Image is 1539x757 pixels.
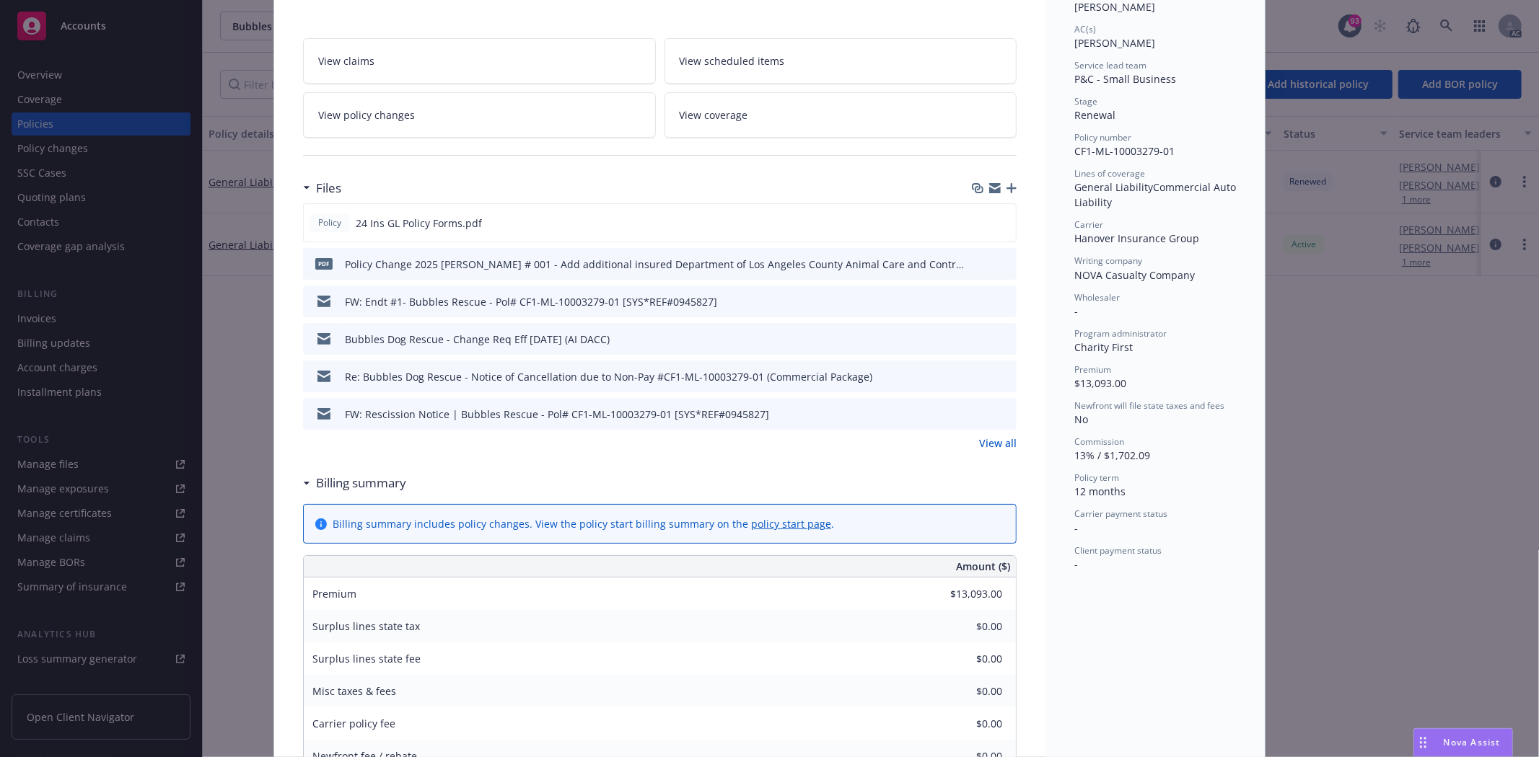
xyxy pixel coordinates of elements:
span: P&C - Small Business [1074,72,1176,86]
button: preview file [997,216,1010,231]
span: AC(s) [1074,23,1096,35]
span: CF1-ML-10003279-01 [1074,144,1175,158]
span: NOVA Casualty Company [1074,268,1195,282]
input: 0.00 [917,648,1011,670]
button: download file [975,294,986,309]
span: $13,093.00 [1074,376,1126,390]
span: - [1074,557,1078,571]
a: View coverage [665,92,1017,138]
span: Nova Assist [1444,736,1501,748]
span: Stage [1074,95,1097,107]
span: General Liability [1074,180,1153,194]
span: Lines of coverage [1074,167,1145,180]
span: 12 months [1074,484,1126,498]
h3: Billing summary [316,474,406,492]
h3: Files [316,179,341,198]
span: Service lead team [1074,59,1146,71]
span: View claims [318,53,374,68]
span: Client payment status [1074,544,1162,557]
div: Bubbles Dog Rescue - Change Req Eff [DATE] (AI DACC) [345,332,610,347]
a: View policy changes [303,92,656,138]
a: View scheduled items [665,38,1017,84]
span: Charity First [1074,340,1133,354]
span: Newfront will file state taxes and fees [1074,399,1224,412]
span: Surplus lines state tax [312,619,420,633]
span: Policy number [1074,131,1131,143]
div: Files [303,179,341,198]
input: 0.00 [917,681,1011,702]
button: download file [975,407,986,422]
span: [PERSON_NAME] [1074,36,1155,50]
div: Policy Change 2025 [PERSON_NAME] # 001 - Add additional insured Department of Los Angeles County ... [345,257,969,272]
span: View coverage [680,107,748,123]
a: View claims [303,38,656,84]
span: Premium [312,587,356,601]
span: Carrier payment status [1074,508,1167,520]
div: Billing summary includes policy changes. View the policy start billing summary on the . [333,516,834,531]
div: FW: Rescission Notice | Bubbles Rescue - Pol# CF1-ML-10003279-01 [SYS*REF#0945827] [345,407,769,422]
input: 0.00 [917,616,1011,637]
span: View policy changes [318,107,415,123]
button: preview file [998,294,1011,309]
span: Carrier [1074,218,1103,231]
div: Drag to move [1414,729,1432,756]
span: Writing company [1074,254,1142,267]
a: View all [979,435,1017,451]
span: Surplus lines state fee [312,652,421,665]
button: preview file [998,369,1011,384]
span: Carrier policy fee [312,717,395,730]
span: Hanover Insurance Group [1074,231,1199,245]
span: Wholesaler [1074,291,1120,304]
div: Re: Bubbles Dog Rescue - Notice of Cancellation due to Non-Pay #CF1-ML-10003279-01 (Commercial Pa... [345,369,872,384]
span: Policy term [1074,472,1119,484]
span: Amount ($) [956,559,1010,574]
span: Premium [1074,363,1111,376]
span: 13% / $1,702.09 [1074,448,1150,462]
button: preview file [998,332,1011,347]
span: Policy [315,216,344,229]
button: download file [975,332,986,347]
span: 24 Ins GL Policy Forms.pdf [356,216,482,231]
span: Program administrator [1074,327,1167,340]
span: Renewal [1074,108,1115,122]
button: download file [975,369,986,384]
span: Commercial Auto Liability [1074,180,1239,209]
span: View scheduled items [680,53,785,68]
button: preview file [998,257,1011,272]
input: 0.00 [917,583,1011,605]
div: Billing summary [303,474,406,492]
a: policy start page [751,517,831,531]
button: Nova Assist [1413,728,1513,757]
span: No [1074,412,1088,426]
button: preview file [998,407,1011,422]
span: pdf [315,258,333,269]
span: - [1074,304,1078,318]
span: Commission [1074,435,1124,448]
button: download file [974,216,986,231]
input: 0.00 [917,713,1011,735]
div: FW: Endt #1- Bubbles Rescue - Pol# CF1-ML-10003279-01 [SYS*REF#0945827] [345,294,717,309]
span: - [1074,521,1078,535]
button: download file [975,257,986,272]
span: Misc taxes & fees [312,684,396,698]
